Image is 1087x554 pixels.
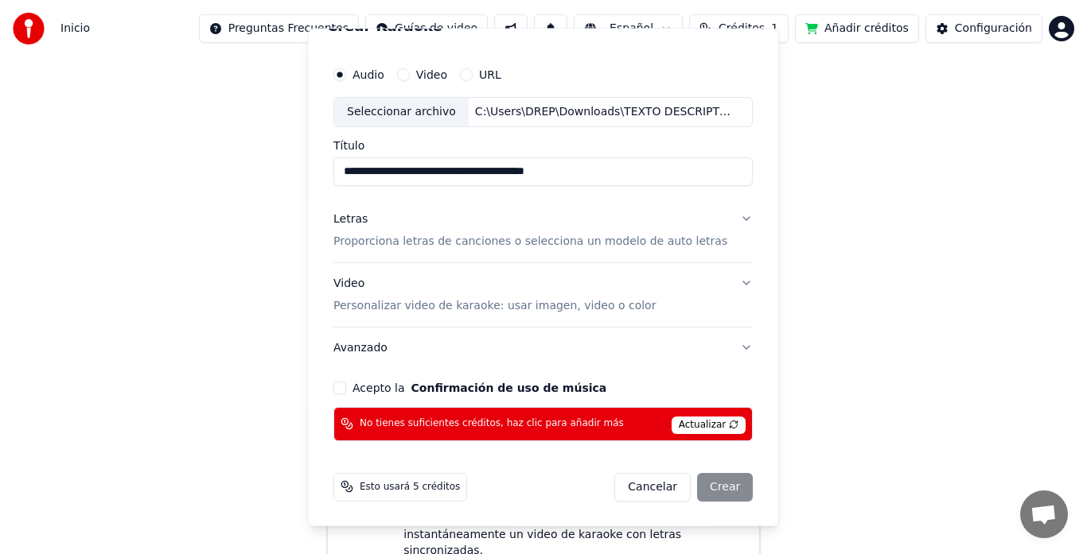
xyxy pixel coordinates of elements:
[353,69,384,80] label: Audio
[334,98,469,126] div: Seleccionar archivo
[327,19,759,33] h2: Crear Karaoke
[411,382,607,393] button: Acepto la
[479,69,501,80] label: URL
[333,298,656,314] p: Personalizar video de karaoke: usar imagen, video o color
[469,104,739,120] div: C:\Users\DREP\Downloads\TEXTO DESCRIPTIVO PARA NIÑOS. - DETODOCURIOSO.mp3
[672,416,746,434] span: Actualizar
[615,473,692,502] button: Cancelar
[416,69,447,80] label: Video
[333,211,368,227] div: Letras
[333,263,753,327] button: VideoPersonalizar video de karaoke: usar imagen, video o color
[360,481,460,494] span: Esto usará 5 créditos
[333,140,753,151] label: Título
[353,382,606,393] label: Acepto la
[333,199,753,262] button: LetrasProporciona letras de canciones o selecciona un modelo de auto letras
[333,276,656,314] div: Video
[333,234,727,250] p: Proporciona letras de canciones o selecciona un modelo de auto letras
[360,417,624,430] span: No tienes suficientes créditos, haz clic para añadir más
[333,327,753,369] button: Avanzado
